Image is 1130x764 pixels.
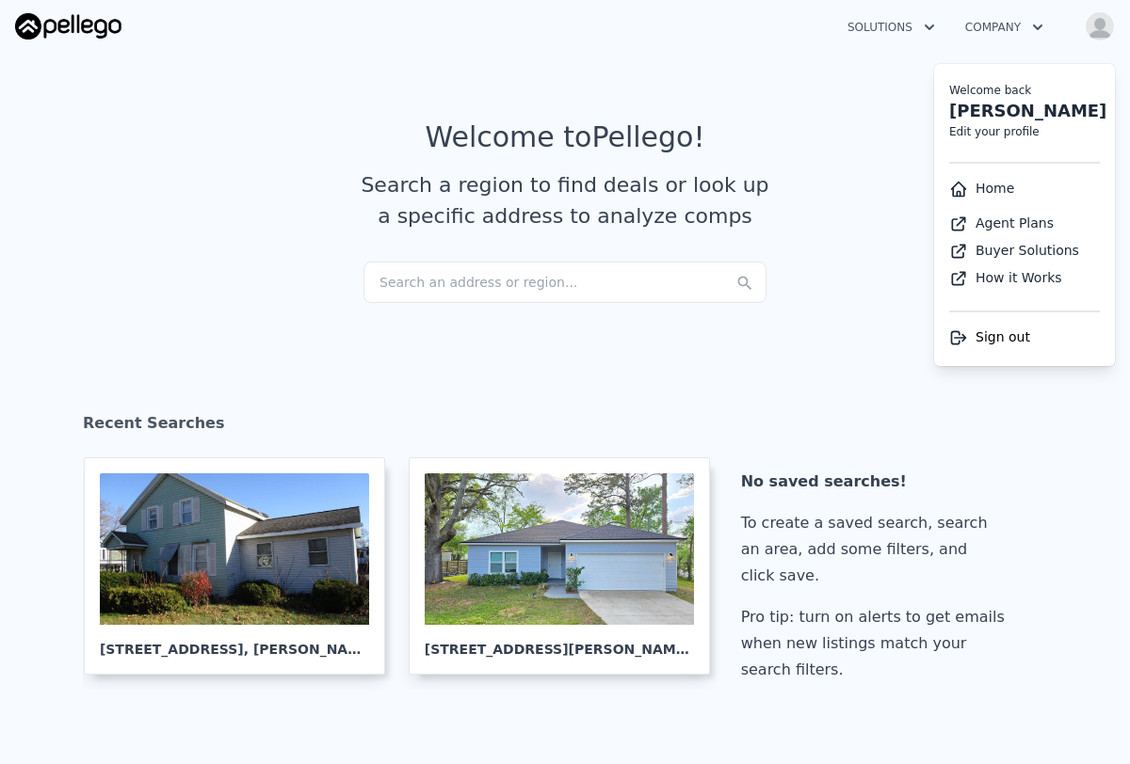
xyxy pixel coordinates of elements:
[1085,11,1115,41] img: avatar
[950,10,1058,44] button: Company
[425,625,694,659] div: [STREET_ADDRESS][PERSON_NAME] , [GEOGRAPHIC_DATA]
[741,469,1012,495] div: No saved searches!
[741,510,1012,589] div: To create a saved search, search an area, add some filters, and click save.
[949,215,1054,231] a: Agent Plans
[832,10,950,44] button: Solutions
[83,397,1047,457] div: Recent Searches
[409,457,725,675] a: [STREET_ADDRESS][PERSON_NAME], [GEOGRAPHIC_DATA]
[949,83,1100,98] div: Welcome back
[949,125,1040,138] a: Edit your profile
[363,262,767,303] div: Search an address or region...
[949,101,1106,120] a: [PERSON_NAME]
[949,181,1014,196] a: Home
[741,604,1012,683] div: Pro tip: turn on alerts to get emails when new listings match your search filters.
[976,329,1030,344] span: Sign out
[949,243,1079,258] a: Buyer Solutions
[354,169,776,231] div: Search a region to find deals or look up a specific address to analyze comps
[949,327,1030,347] button: Sign out
[426,120,705,154] div: Welcome to Pellego !
[949,270,1062,285] a: How it Works
[15,13,121,40] img: Pellego
[100,625,369,659] div: [STREET_ADDRESS] , [PERSON_NAME][GEOGRAPHIC_DATA]
[84,457,400,675] a: [STREET_ADDRESS], [PERSON_NAME][GEOGRAPHIC_DATA]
